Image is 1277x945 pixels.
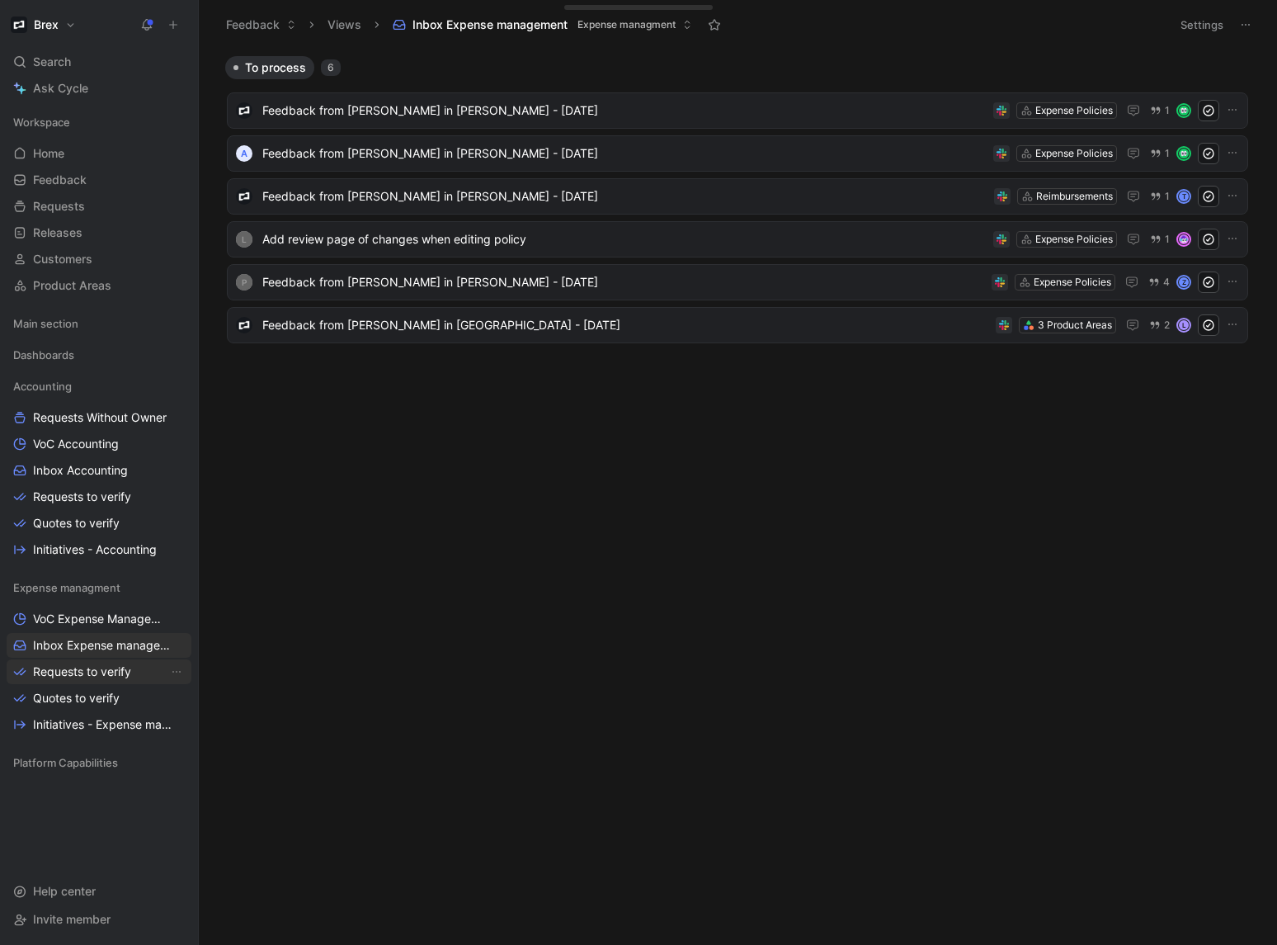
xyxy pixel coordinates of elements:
[321,59,341,76] div: 6
[7,405,191,430] a: Requests Without Owner
[7,750,191,780] div: Platform Capabilities
[245,59,306,76] span: To process
[1165,191,1170,201] span: 1
[33,145,64,162] span: Home
[236,317,252,333] img: logo
[1178,234,1190,245] img: avatar
[168,664,185,680] button: View actions
[1178,105,1190,116] img: avatar
[7,484,191,509] a: Requests to verify
[262,101,987,120] span: Feedback from [PERSON_NAME] in [PERSON_NAME] - [DATE]
[1173,13,1231,36] button: Settings
[7,110,191,135] div: Workspace
[1178,191,1190,202] div: T
[33,515,120,532] span: Quotes to verify
[33,409,167,426] span: Requests Without Owner
[13,347,74,363] span: Dashboards
[33,611,169,627] span: VoC Expense Management
[1036,188,1113,205] div: Reimbursements
[13,579,120,596] span: Expense managment
[236,231,252,248] div: L
[7,168,191,192] a: Feedback
[1178,148,1190,159] img: avatar
[33,884,96,898] span: Help center
[33,277,111,294] span: Product Areas
[227,178,1248,215] a: logoFeedback from [PERSON_NAME] in [PERSON_NAME] - [DATE]Reimbursements1T
[7,76,191,101] a: Ask Cycle
[33,541,157,558] span: Initiatives - Accounting
[236,274,252,291] div: p
[1164,320,1170,330] span: 2
[1178,319,1190,331] div: L
[13,114,70,130] span: Workspace
[7,311,191,341] div: Main section
[7,575,191,737] div: Expense managmentVoC Expense ManagementInbox Expense managementRequests to verifyView actionsQuot...
[1163,277,1170,287] span: 4
[262,229,987,249] span: Add review page of changes when editing policy
[7,273,191,298] a: Product Areas
[385,12,700,37] button: Inbox Expense managementExpense managment
[219,12,304,37] button: Feedback
[7,575,191,600] div: Expense managment
[33,198,85,215] span: Requests
[33,716,172,733] span: Initiatives - Expense management
[7,194,191,219] a: Requests
[262,144,987,163] span: Feedback from [PERSON_NAME] in [PERSON_NAME] - [DATE]
[1147,102,1173,120] button: 1
[1178,276,1190,288] div: Z
[219,56,1256,349] div: To process6
[33,224,82,241] span: Releases
[1146,316,1173,334] button: 2
[227,135,1248,172] a: AFeedback from [PERSON_NAME] in [PERSON_NAME] - [DATE]Expense Policies1avatar
[7,879,191,904] div: Help center
[33,637,170,654] span: Inbox Expense management
[7,607,191,631] a: VoC Expense Management
[236,145,252,162] div: A
[7,686,191,711] a: Quotes to verify
[236,188,252,205] img: logo
[7,13,80,36] button: BrexBrex
[262,187,987,206] span: Feedback from [PERSON_NAME] in [PERSON_NAME] - [DATE]
[227,307,1248,343] a: logoFeedback from [PERSON_NAME] in [GEOGRAPHIC_DATA] - [DATE]3 Product Areas2L
[1145,273,1173,291] button: 4
[577,17,676,33] span: Expense managment
[7,907,191,932] div: Invite member
[7,141,191,166] a: Home
[7,50,191,74] div: Search
[33,489,131,505] span: Requests to verify
[236,102,252,119] img: logo
[1035,231,1113,248] div: Expense Policies
[1034,274,1111,291] div: Expense Policies
[13,754,118,771] span: Platform Capabilities
[227,221,1248,258] a: LAdd review page of changes when editing policyExpense Policies1avatar
[1035,145,1113,162] div: Expense Policies
[1165,234,1170,244] span: 1
[33,52,71,72] span: Search
[33,172,87,188] span: Feedback
[7,659,191,684] a: Requests to verifyView actions
[1035,102,1113,119] div: Expense Policies
[33,251,92,267] span: Customers
[1165,106,1170,116] span: 1
[1038,317,1112,333] div: 3 Product Areas
[7,633,191,658] a: Inbox Expense management
[1147,230,1173,248] button: 1
[7,247,191,272] a: Customers
[1165,149,1170,158] span: 1
[33,462,128,479] span: Inbox Accounting
[7,712,191,737] a: Initiatives - Expense management
[33,436,119,452] span: VoC Accounting
[262,272,985,292] span: Feedback from [PERSON_NAME] in [PERSON_NAME] - [DATE]
[33,690,120,706] span: Quotes to verify
[225,56,314,79] button: To process
[7,374,191,399] div: Accounting
[33,78,88,98] span: Ask Cycle
[33,664,131,680] span: Requests to verify
[7,537,191,562] a: Initiatives - Accounting
[7,750,191,775] div: Platform Capabilities
[13,315,78,332] span: Main section
[7,220,191,245] a: Releases
[33,912,111,926] span: Invite member
[7,432,191,456] a: VoC Accounting
[7,311,191,336] div: Main section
